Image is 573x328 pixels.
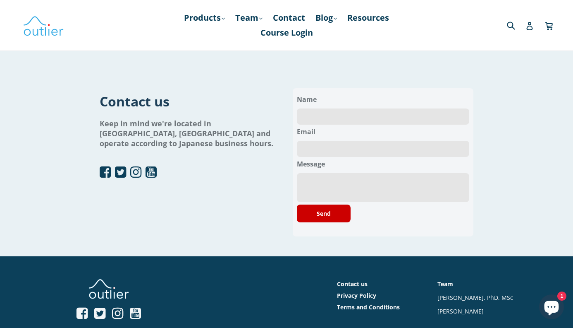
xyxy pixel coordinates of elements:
[297,205,351,222] button: Send
[256,25,317,40] a: Course Login
[337,303,400,311] a: Terms and Conditions
[130,166,141,179] a: Open Instagram profile
[337,292,376,299] a: Privacy Policy
[100,92,280,110] h1: Contact us
[269,10,309,25] a: Contact
[537,294,566,321] inbox-online-store-chat: Shopify online store chat
[115,166,126,179] a: Open Twitter profile
[112,307,123,321] a: Open Instagram profile
[311,10,341,25] a: Blog
[297,157,469,171] label: Message
[146,166,157,179] a: Open YouTube profile
[180,10,229,25] a: Products
[297,125,469,139] label: Email
[94,307,105,321] a: Open Twitter profile
[337,280,368,288] a: Contact us
[130,307,141,321] a: Open YouTube profile
[100,118,280,148] h1: Keep in mind we're located in [GEOGRAPHIC_DATA], [GEOGRAPHIC_DATA] and operate according to Japan...
[23,13,64,37] img: Outlier Linguistics
[297,92,469,106] label: Name
[437,294,513,301] a: [PERSON_NAME], PhD, MSc
[76,307,88,321] a: Open Facebook profile
[343,10,393,25] a: Resources
[100,166,111,179] a: Open Facebook profile
[231,10,267,25] a: Team
[437,280,453,288] a: Team
[505,17,528,34] input: Search
[437,307,484,315] a: [PERSON_NAME]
